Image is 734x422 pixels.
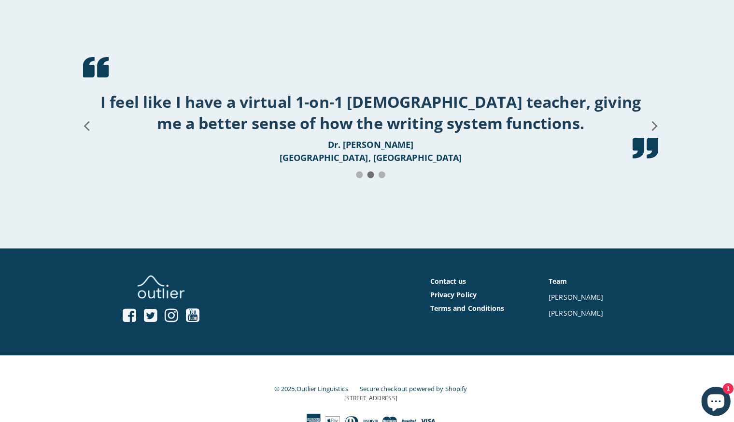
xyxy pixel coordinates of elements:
a: Secure checkout powered by Shopify [356,380,463,389]
p: [STREET_ADDRESS] [104,390,630,399]
a: Team [543,274,562,283]
h1: I feel like I have a virtual 1-on-1 [DEMOGRAPHIC_DATA] teacher, giving me a better sense of how t... [94,90,640,132]
strong: Dr. [PERSON_NAME] [GEOGRAPHIC_DATA], [GEOGRAPHIC_DATA] [277,137,457,162]
a: Contact us [426,274,462,283]
a: Open YouTube profile [184,305,197,321]
a: Open Facebook profile [122,305,135,321]
small: © 2025, [272,380,354,389]
a: Open Instagram profile [163,305,176,321]
a: [PERSON_NAME] [543,290,597,299]
a: Outlier Linguistics [294,380,345,389]
a: Terms and Conditions [426,301,499,310]
a: Open Twitter profile [142,305,155,321]
inbox-online-store-chat: Shopify online store chat [692,383,726,414]
a: Privacy Policy [426,287,472,296]
a: [PERSON_NAME] [543,306,597,315]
